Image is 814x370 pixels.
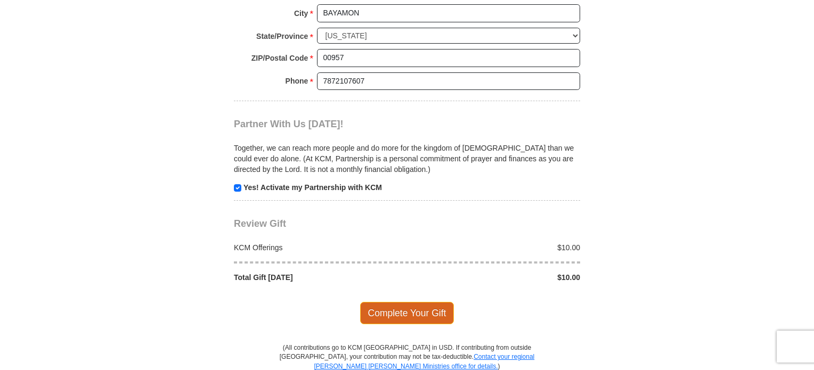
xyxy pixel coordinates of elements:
strong: Yes! Activate my Partnership with KCM [243,183,382,192]
strong: State/Province [256,29,308,44]
p: Together, we can reach more people and do more for the kingdom of [DEMOGRAPHIC_DATA] than we coul... [234,143,580,175]
span: Complete Your Gift [360,302,454,324]
strong: Phone [286,73,308,88]
div: KCM Offerings [229,242,408,253]
span: Review Gift [234,218,286,229]
div: Total Gift [DATE] [229,272,408,283]
div: $10.00 [407,272,586,283]
div: $10.00 [407,242,586,253]
strong: City [294,6,308,21]
strong: ZIP/Postal Code [251,51,308,65]
span: Partner With Us [DATE]! [234,119,344,129]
